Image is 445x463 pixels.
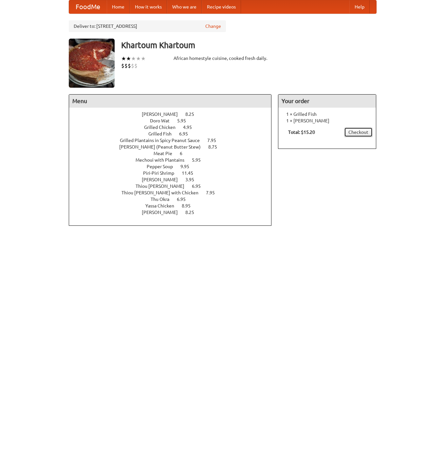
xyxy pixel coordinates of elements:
[202,0,241,13] a: Recipe videos
[282,111,373,117] li: 1 × Grilled Fish
[148,131,200,136] a: Grilled Fish 6.95
[69,0,107,13] a: FoodMe
[151,197,176,202] span: Thu Okra
[142,210,184,215] span: [PERSON_NAME]
[183,125,198,130] span: 4.95
[136,157,191,163] span: Mechoui with Plantains
[142,112,184,117] span: [PERSON_NAME]
[119,144,207,150] span: [PERSON_NAME] (Peanut Butter Stew)
[145,203,181,208] span: Yassa Chicken
[131,55,136,62] li: ★
[142,210,206,215] a: [PERSON_NAME] 8.25
[124,62,128,69] li: $
[121,62,124,69] li: $
[174,55,272,62] div: African homestyle cuisine, cooked fresh daily.
[151,197,198,202] a: Thu Okra 6.95
[143,170,205,176] a: Piri-Piri Shrimp 11.45
[69,39,115,88] img: angular.jpg
[185,210,201,215] span: 8.25
[180,151,189,156] span: 6
[150,118,198,123] a: Doro Wat 5.95
[177,118,193,123] span: 5.95
[128,62,131,69] li: $
[208,144,224,150] span: 8.75
[144,125,204,130] a: Grilled Chicken 4.95
[185,177,201,182] span: 3.95
[177,197,192,202] span: 6.95
[150,118,176,123] span: Doro Wat
[69,95,271,108] h4: Menu
[126,55,131,62] li: ★
[192,184,207,189] span: 6.95
[179,131,195,136] span: 6.95
[144,125,182,130] span: Grilled Chicken
[205,23,221,29] a: Change
[121,39,377,52] h3: Khartoum Khartoum
[192,157,207,163] span: 5.95
[136,55,141,62] li: ★
[69,20,226,32] div: Deliver to: [STREET_ADDRESS]
[121,190,205,195] span: Thiou [PERSON_NAME] with Chicken
[120,138,206,143] span: Grilled Plantains in Spicy Peanut Sauce
[182,170,200,176] span: 11.45
[119,144,229,150] a: [PERSON_NAME] (Peanut Butter Stew) 8.75
[154,151,195,156] a: Meat Pie 6
[120,138,228,143] a: Grilled Plantains in Spicy Peanut Sauce 7.95
[167,0,202,13] a: Who we are
[141,55,146,62] li: ★
[349,0,370,13] a: Help
[121,55,126,62] li: ★
[145,203,203,208] a: Yassa Chicken 8.95
[282,117,373,124] li: 1 × [PERSON_NAME]
[148,131,178,136] span: Grilled Fish
[182,203,197,208] span: 8.95
[154,151,179,156] span: Meat Pie
[136,184,191,189] span: Thiou [PERSON_NAME]
[121,190,227,195] a: Thiou [PERSON_NAME] with Chicken 7.95
[143,170,181,176] span: Piri-Piri Shrimp
[130,0,167,13] a: How it works
[344,127,373,137] a: Checkout
[288,130,315,135] b: Total: $15.20
[147,164,179,169] span: Pepper Soup
[136,184,213,189] a: Thiou [PERSON_NAME] 6.95
[142,112,206,117] a: [PERSON_NAME] 8.25
[206,190,221,195] span: 7.95
[107,0,130,13] a: Home
[185,112,201,117] span: 8.25
[134,62,138,69] li: $
[136,157,213,163] a: Mechoui with Plantains 5.95
[131,62,134,69] li: $
[278,95,376,108] h4: Your order
[207,138,223,143] span: 7.95
[142,177,184,182] span: [PERSON_NAME]
[142,177,206,182] a: [PERSON_NAME] 3.95
[147,164,201,169] a: Pepper Soup 9.95
[180,164,196,169] span: 9.95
